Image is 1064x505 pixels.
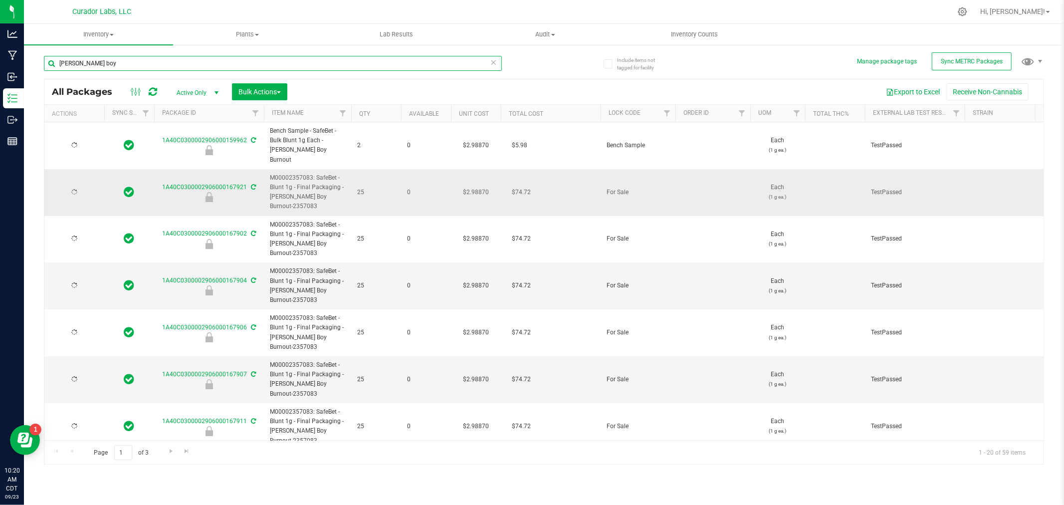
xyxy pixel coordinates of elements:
[124,185,135,199] span: In Sync
[162,137,247,144] a: 1A40C0300002906000159962
[164,445,178,459] a: Go to the next page
[813,110,849,117] a: Total THC%
[507,185,536,200] span: $74.72
[871,141,959,150] span: TestPassed
[357,281,395,290] span: 25
[756,426,799,436] p: (1 g ea.)
[871,234,959,244] span: TestPassed
[758,109,771,116] a: UOM
[607,281,669,290] span: For Sale
[607,328,669,337] span: For Sale
[270,360,345,399] span: M00002357083: SafeBet - Blunt 1g - Final Packaging - [PERSON_NAME] Boy Burnout-2357083
[871,188,959,197] span: TestPassed
[124,372,135,386] span: In Sync
[180,445,194,459] a: Go to the last page
[72,7,131,16] span: Curador Labs, LLC
[607,234,669,244] span: For Sale
[407,234,445,244] span: 0
[357,422,395,431] span: 25
[270,407,345,446] span: M00002357083: SafeBet - Blunt 1g - Final Packaging - [PERSON_NAME] Boy Burnout-2357083
[973,109,993,116] a: Strain
[162,184,247,191] a: 1A40C0300002906000167921
[153,426,265,436] div: For Sale
[357,234,395,244] span: 25
[507,419,536,434] span: $74.72
[607,141,669,150] span: Bench Sample
[756,239,799,249] p: (1 g ea.)
[153,332,265,342] div: For Sale
[879,83,946,100] button: Export to Excel
[873,109,951,116] a: External Lab Test Result
[507,372,536,387] span: $74.72
[238,88,281,96] span: Bulk Actions
[948,105,965,122] a: Filter
[756,192,799,202] p: (1 g ea.)
[270,313,345,352] span: M00002357083: SafeBet - Blunt 1g - Final Packaging - [PERSON_NAME] Boy Burnout-2357083
[114,445,132,461] input: 1
[871,375,959,384] span: TestPassed
[509,110,543,117] a: Total Cost
[4,466,19,493] p: 10:20 AM CDT
[24,24,173,45] a: Inventory
[756,286,799,295] p: (1 g ea.)
[789,105,805,122] a: Filter
[249,137,256,144] span: Sync from Compliance System
[7,72,17,82] inline-svg: Inbound
[471,30,620,39] span: Audit
[407,141,445,150] span: 0
[507,325,536,340] span: $74.72
[162,371,247,378] a: 1A40C0300002906000167907
[7,50,17,60] inline-svg: Manufacturing
[359,110,370,117] a: Qty
[357,188,395,197] span: 25
[357,328,395,337] span: 25
[756,333,799,342] p: (1 g ea.)
[756,417,799,436] span: Each
[10,425,40,455] iframe: Resource center
[249,324,256,331] span: Sync from Compliance System
[609,109,640,116] a: Lock Code
[607,375,669,384] span: For Sale
[124,278,135,292] span: In Sync
[7,29,17,39] inline-svg: Analytics
[756,183,799,202] span: Each
[407,188,445,197] span: 0
[124,232,135,246] span: In Sync
[44,56,502,71] input: Search Package ID, Item Name, SKU, Lot or Part Number...
[174,30,322,39] span: Plants
[7,93,17,103] inline-svg: Inventory
[407,422,445,431] span: 0
[490,56,497,69] span: Clear
[451,262,501,309] td: $2.98870
[270,173,345,212] span: M00002357083: SafeBet - Blunt 1g - Final Packaging - [PERSON_NAME] Boy Burnout-2357083
[335,105,351,122] a: Filter
[85,445,157,461] span: Page of 3
[756,379,799,389] p: (1 g ea.)
[162,418,247,425] a: 1A40C0300002906000167911
[607,422,669,431] span: For Sale
[162,230,247,237] a: 1A40C0300002906000167902
[249,184,256,191] span: Sync from Compliance System
[247,105,264,122] a: Filter
[451,169,501,216] td: $2.98870
[659,105,675,122] a: Filter
[507,232,536,246] span: $74.72
[756,276,799,295] span: Each
[871,328,959,337] span: TestPassed
[956,7,969,16] div: Manage settings
[173,24,322,45] a: Plants
[24,30,173,39] span: Inventory
[357,141,395,150] span: 2
[249,230,256,237] span: Sync from Compliance System
[451,122,501,169] td: $2.98870
[657,30,731,39] span: Inventory Counts
[451,216,501,263] td: $2.98870
[683,109,709,116] a: Order Id
[270,126,345,165] span: Bench Sample - SafeBet - Bulk Blunt 1g Each - [PERSON_NAME] Boy Burnout
[409,110,439,117] a: Available
[153,145,265,155] div: Bench Sample
[124,419,135,433] span: In Sync
[112,109,151,116] a: Sync Status
[272,109,304,116] a: Item Name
